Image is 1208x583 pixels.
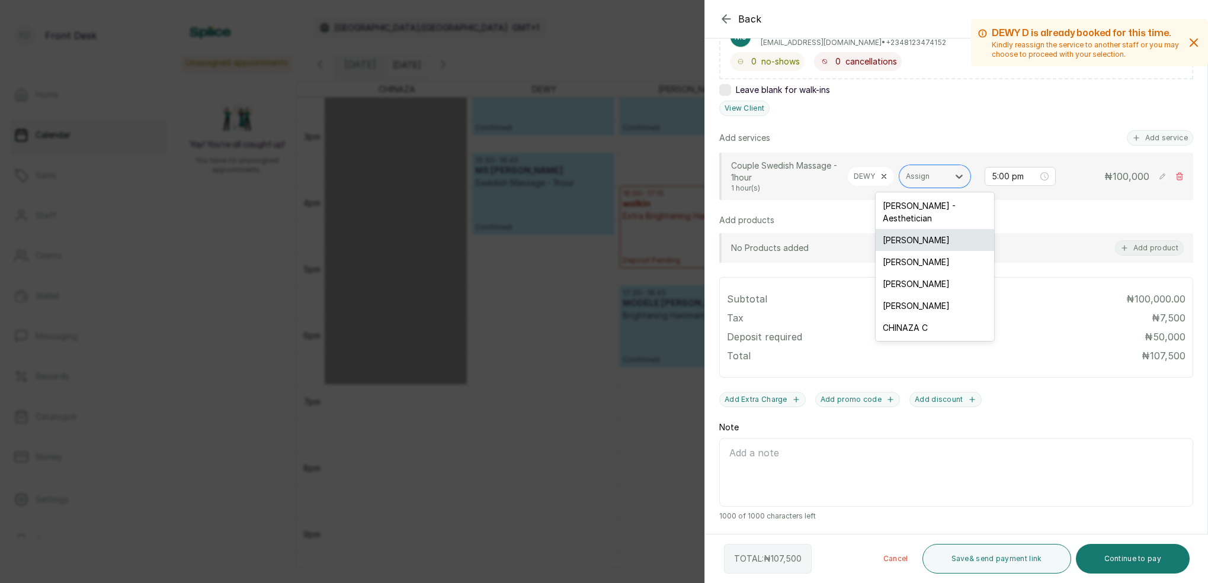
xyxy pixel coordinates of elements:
[1076,544,1190,574] button: Continue to pay
[719,214,774,226] p: Add products
[1127,130,1193,146] button: Add service
[992,170,1038,183] input: Select time
[736,84,830,96] span: Leave blank for walk-ins
[835,56,841,67] span: 0
[1113,170,1149,182] span: 100,000
[727,349,751,363] p: Total
[727,292,767,306] p: Subtotal
[727,330,802,344] p: Deposit required
[719,392,806,407] button: Add Extra Charge
[1104,169,1149,183] p: ₦
[719,12,762,26] button: Back
[727,311,744,325] p: Tax
[815,392,900,407] button: Add promo code
[761,56,800,67] span: no-shows
[876,295,994,317] div: [PERSON_NAME]
[1145,330,1185,344] p: ₦
[1160,312,1185,324] span: 7,500
[876,317,994,339] div: CHINAZA C
[909,392,982,407] button: Add discount
[1153,331,1185,343] span: 50,000
[731,183,838,193] p: 1 hour(s)
[1115,240,1184,256] button: Add product
[751,56,757,67] span: 0
[738,12,762,26] span: Back
[992,26,1182,40] h2: DEWY D is already booked for this time.
[876,229,994,251] div: [PERSON_NAME]
[845,56,897,67] span: cancellations
[719,132,770,144] p: Add services
[771,553,802,563] span: 107,500
[1150,350,1185,362] span: 107,500
[1126,292,1185,306] p: ₦100,000.00
[876,251,994,273] div: [PERSON_NAME]
[734,553,802,565] p: TOTAL: ₦
[719,421,739,433] label: Note
[854,172,875,181] p: DEWY
[731,160,838,183] p: Couple Swedish Massage - 1hour
[719,101,770,116] button: View Client
[874,544,918,574] button: Cancel
[731,242,809,254] p: No Products added
[992,40,1182,59] p: Kindly reassign the service to another staff or you may choose to proceed with your selection.
[1142,349,1185,363] p: ₦
[922,544,1071,574] button: Save& send payment link
[1152,311,1185,325] p: ₦
[876,195,994,229] div: [PERSON_NAME] - Aesthetician
[719,511,1193,521] span: 1000 of 1000 characters left
[876,273,994,295] div: [PERSON_NAME]
[761,38,946,47] p: [EMAIL_ADDRESS][DOMAIN_NAME] • +234 8123474152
